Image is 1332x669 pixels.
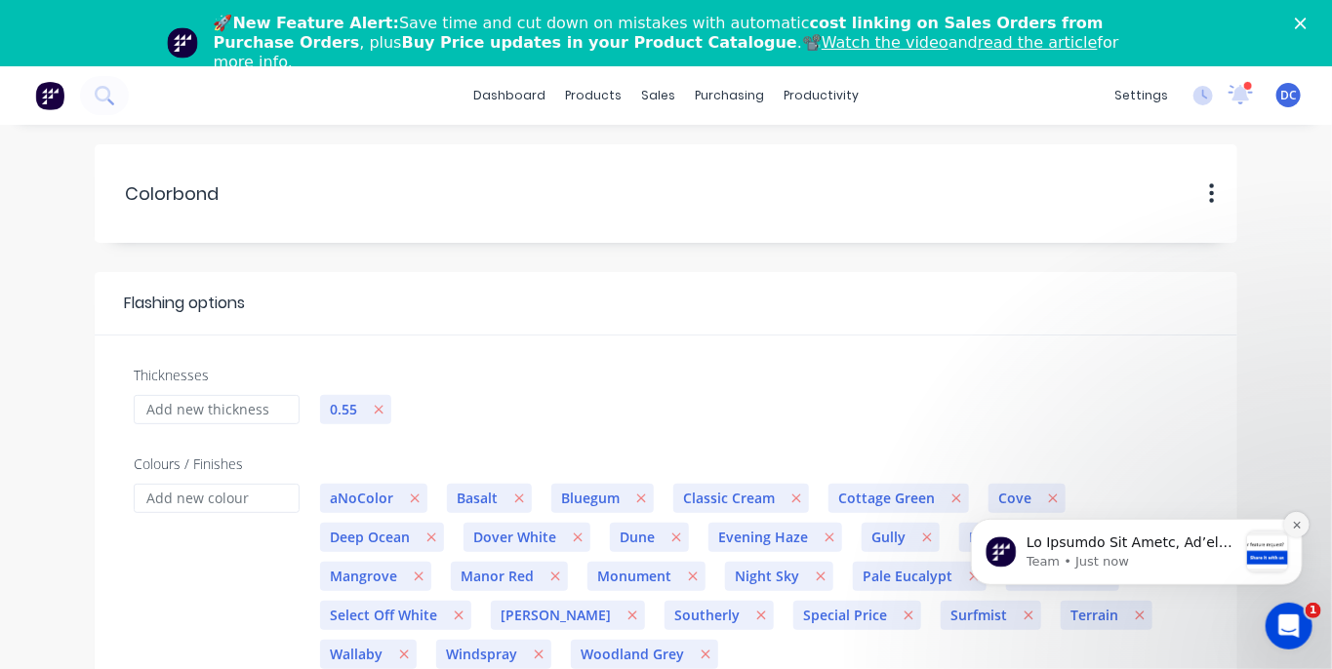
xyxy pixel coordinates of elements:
[941,605,1017,625] span: Surfmist
[571,644,694,664] span: Woodland Grey
[685,81,774,110] div: purchasing
[320,566,407,586] span: Mangrove
[610,527,665,547] span: Dune
[124,292,245,315] div: Flashing options
[320,527,420,547] span: Deep Ocean
[1306,603,1321,618] span: 1
[85,157,296,175] p: Message from Team, sent Just now
[464,81,555,110] a: dashboard
[631,81,685,110] div: sales
[134,395,300,424] input: Add new thickness
[774,81,868,110] div: productivity
[451,566,544,586] span: Manor Red
[1266,603,1312,649] iframe: Intercom live chat
[587,566,681,586] span: Monument
[320,605,447,625] span: Select Off White
[555,81,631,110] div: products
[436,644,527,664] span: Windspray
[551,488,629,508] span: Bluegum
[44,140,75,172] img: Profile image for Team
[673,488,785,508] span: Classic Cream
[1280,87,1297,104] span: DC
[793,605,897,625] span: Special Price
[822,33,949,52] a: Watch the video
[320,488,403,508] span: aNoColor
[853,566,962,586] span: Pale Eucalypt
[464,527,566,547] span: Dover White
[134,453,243,474] label: Colours / Finishes
[320,399,367,419] span: 0.55
[214,14,1104,52] b: cost linking on Sales Orders from Purchase Orders
[978,33,1098,52] a: read the article
[491,605,621,625] span: [PERSON_NAME]
[35,81,64,110] img: Factory
[343,116,368,141] button: Dismiss notification
[214,14,1135,72] div: 🚀 Save time and cut down on mistakes with automatic , plus .📽️ and for more info.
[942,396,1332,616] iframe: Intercom notifications message
[828,488,945,508] span: Cottage Green
[233,14,400,32] b: New Feature Alert:
[708,527,818,547] span: Evening Haze
[1295,18,1314,29] div: Close
[1105,81,1178,110] div: settings
[134,484,300,513] input: Add new colour
[29,123,361,189] div: message notification from Team, Just now. Hi Factory Pro David, We’ve rolled out some exciting up...
[402,33,797,52] b: Buy Price updates in your Product Catalogue
[320,644,392,664] span: Wallaby
[167,27,198,59] img: Profile image for Team
[85,138,296,157] p: Lo Ipsumdo Sit Ametc, Ad’el seddoe tem inci utlabore etdolor magnaaliq en admi veni quisnost exe ...
[447,488,507,508] span: Basalt
[725,566,809,586] span: Night Sky
[125,180,387,207] input: Flashing material
[665,605,749,625] span: Southerly
[862,527,915,547] span: Gully
[134,365,209,385] label: Thicknesses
